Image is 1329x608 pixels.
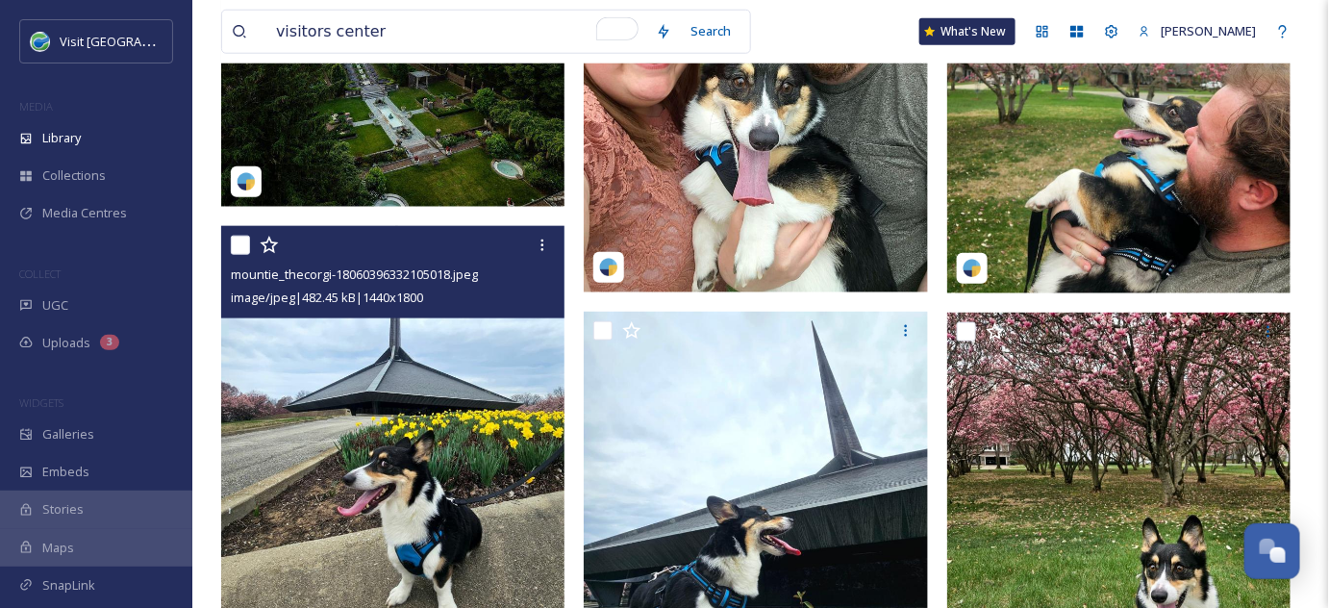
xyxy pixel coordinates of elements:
[42,539,74,557] span: Maps
[19,266,61,281] span: COLLECT
[919,18,1016,45] a: What's New
[231,266,478,283] span: mountie_thecorgi-18060396332105018.jpeg
[42,576,95,595] span: SnapLink
[231,289,423,306] span: image/jpeg | 482.45 kB | 1440 x 1800
[1161,22,1256,39] span: [PERSON_NAME]
[237,172,256,191] img: snapsea-logo.png
[42,500,84,519] span: Stories
[19,395,63,410] span: WIDGETS
[963,259,982,278] img: snapsea-logo.png
[42,334,90,352] span: Uploads
[42,463,89,481] span: Embeds
[266,11,646,53] input: To enrich screen reader interactions, please activate Accessibility in Grammarly extension settings
[60,32,277,50] span: Visit [GEOGRAPHIC_DATA] [US_STATE]
[42,204,127,222] span: Media Centres
[681,13,740,50] div: Search
[1244,523,1300,579] button: Open Chat
[42,296,68,315] span: UGC
[42,129,81,147] span: Library
[100,335,119,350] div: 3
[1129,13,1266,50] a: [PERSON_NAME]
[42,425,94,443] span: Galleries
[31,32,50,51] img: cvctwitlogo_400x400.jpg
[42,166,106,185] span: Collections
[19,99,53,114] span: MEDIA
[599,258,618,277] img: snapsea-logo.png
